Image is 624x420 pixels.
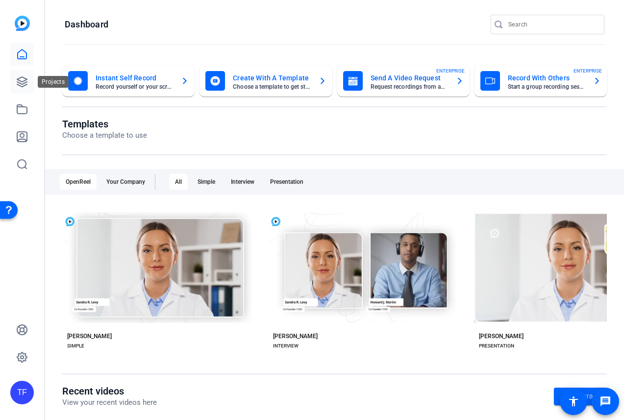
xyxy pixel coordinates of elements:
[474,65,607,97] button: Record With OthersStart a group recording sessionENTERPRISE
[337,65,470,97] button: Send A Video RequestRequest recordings from anyone, anywhereENTERPRISE
[15,16,30,31] img: blue-gradient.svg
[67,332,112,340] div: [PERSON_NAME]
[273,332,318,340] div: [PERSON_NAME]
[96,72,173,84] mat-card-title: Instant Self Record
[62,397,157,408] p: View your recent videos here
[225,174,260,190] div: Interview
[599,395,611,407] mat-icon: message
[568,395,579,407] mat-icon: accessibility
[192,174,221,190] div: Simple
[508,19,597,30] input: Search
[371,72,448,84] mat-card-title: Send A Video Request
[96,84,173,90] mat-card-subtitle: Record yourself or your screen
[60,174,97,190] div: OpenReel
[169,174,188,190] div: All
[273,342,299,350] div: INTERVIEW
[508,72,585,84] mat-card-title: Record With Others
[233,72,310,84] mat-card-title: Create With A Template
[38,76,69,88] div: Projects
[574,67,602,74] span: ENTERPRISE
[554,388,607,405] a: Go to library
[10,381,34,404] div: TF
[508,84,585,90] mat-card-subtitle: Start a group recording session
[67,342,84,350] div: SIMPLE
[62,65,195,97] button: Instant Self RecordRecord yourself or your screen
[200,65,332,97] button: Create With A TemplateChoose a template to get started
[65,19,108,30] h1: Dashboard
[371,84,448,90] mat-card-subtitle: Request recordings from anyone, anywhere
[100,174,151,190] div: Your Company
[479,342,514,350] div: PRESENTATION
[62,130,147,141] p: Choose a template to use
[436,67,465,74] span: ENTERPRISE
[62,118,147,130] h1: Templates
[62,385,157,397] h1: Recent videos
[264,174,309,190] div: Presentation
[233,84,310,90] mat-card-subtitle: Choose a template to get started
[479,332,524,340] div: [PERSON_NAME]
